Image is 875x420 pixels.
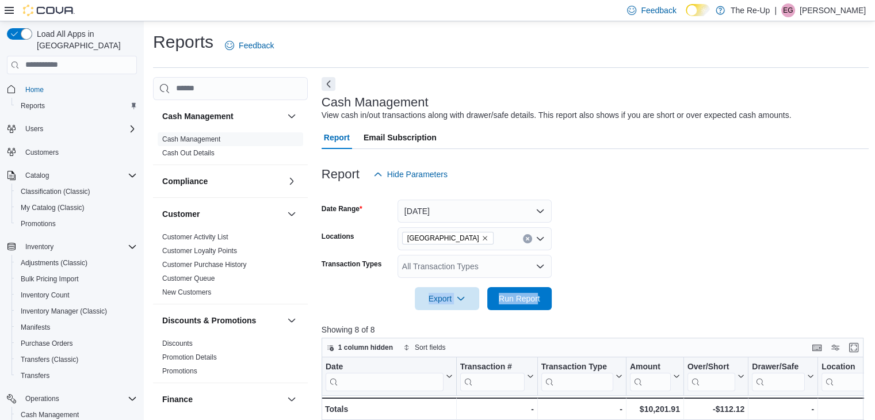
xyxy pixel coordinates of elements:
button: [DATE] [398,200,552,223]
div: Elliot Grunden [781,3,795,17]
span: Promotion Details [162,353,217,362]
span: Home [25,85,44,94]
span: Customer Purchase History [162,260,247,269]
div: $10,201.91 [630,402,680,416]
p: The Re-Up [731,3,770,17]
button: Over/Short [687,361,744,391]
div: Amount [630,361,671,391]
span: Transfers (Classic) [16,353,137,366]
span: Bartlesville [402,232,494,245]
span: Adjustments (Classic) [21,258,87,268]
div: Date [326,361,444,372]
span: Classification (Classic) [16,185,137,198]
button: Manifests [12,319,142,335]
div: Over/Short [687,361,735,391]
span: Cash Management [162,135,220,144]
span: New Customers [162,288,211,297]
span: Adjustments (Classic) [16,256,137,270]
button: Transaction # [460,361,533,391]
div: Over/Short [687,361,735,372]
button: Promotions [12,216,142,232]
button: Operations [21,392,64,406]
span: Sort fields [415,343,445,352]
span: Export [422,287,472,310]
div: Discounts & Promotions [153,337,308,383]
button: Customers [2,144,142,161]
button: Sort fields [399,341,450,354]
button: Enter fullscreen [847,341,861,354]
a: Transfers [16,369,54,383]
span: Transfers (Classic) [21,355,78,364]
button: Compliance [162,175,282,187]
a: Customer Loyalty Points [162,247,237,255]
span: Manifests [16,320,137,334]
img: Cova [23,5,75,16]
button: Clear input [523,234,532,243]
span: Customers [25,148,59,157]
div: Transaction # [460,361,524,372]
span: Inventory Count [16,288,137,302]
button: Export [415,287,479,310]
span: Home [21,82,137,97]
a: Customer Queue [162,274,215,282]
div: - [752,402,814,416]
span: 1 column hidden [338,343,393,352]
button: 1 column hidden [322,341,398,354]
h1: Reports [153,30,213,54]
span: Inventory Count [21,291,70,300]
span: [GEOGRAPHIC_DATA] [407,232,479,244]
div: Drawer/Safe [752,361,805,391]
span: Purchase Orders [16,337,137,350]
span: Transfers [16,369,137,383]
a: Adjustments (Classic) [16,256,92,270]
span: Bulk Pricing Import [16,272,137,286]
p: | [774,3,777,17]
label: Locations [322,232,354,241]
button: Catalog [2,167,142,184]
a: Transfers (Classic) [16,353,83,366]
span: Hide Parameters [387,169,448,180]
a: Reports [16,99,49,113]
button: Users [21,122,48,136]
span: Promotions [21,219,56,228]
span: Report [324,126,350,149]
a: Promotions [162,367,197,375]
button: Operations [2,391,142,407]
span: Reports [16,99,137,113]
a: Customers [21,146,63,159]
p: [PERSON_NAME] [800,3,866,17]
h3: Customer [162,208,200,220]
span: Inventory [21,240,137,254]
button: Classification (Classic) [12,184,142,200]
a: Bulk Pricing Import [16,272,83,286]
button: Purchase Orders [12,335,142,352]
span: Customer Queue [162,274,215,283]
button: Inventory Manager (Classic) [12,303,142,319]
div: Location [821,361,871,391]
a: Customer Purchase History [162,261,247,269]
a: Cash Management [162,135,220,143]
input: Dark Mode [686,4,710,16]
button: Finance [162,394,282,405]
span: Transfers [21,371,49,380]
div: Amount [630,361,671,372]
span: Reports [21,101,45,110]
div: Transaction Type [541,361,613,372]
button: Keyboard shortcuts [810,341,824,354]
button: Discounts & Promotions [285,314,299,327]
button: Users [2,121,142,137]
button: Next [322,77,335,91]
span: Run Report [499,293,540,304]
button: Discounts & Promotions [162,315,282,326]
span: Purchase Orders [21,339,73,348]
button: Catalog [21,169,54,182]
button: Cash Management [162,110,282,122]
button: Cash Management [285,109,299,123]
button: Transaction Type [541,361,622,391]
span: Feedback [239,40,274,51]
span: Users [21,122,137,136]
span: Feedback [641,5,676,16]
button: Home [2,81,142,98]
button: My Catalog (Classic) [12,200,142,216]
